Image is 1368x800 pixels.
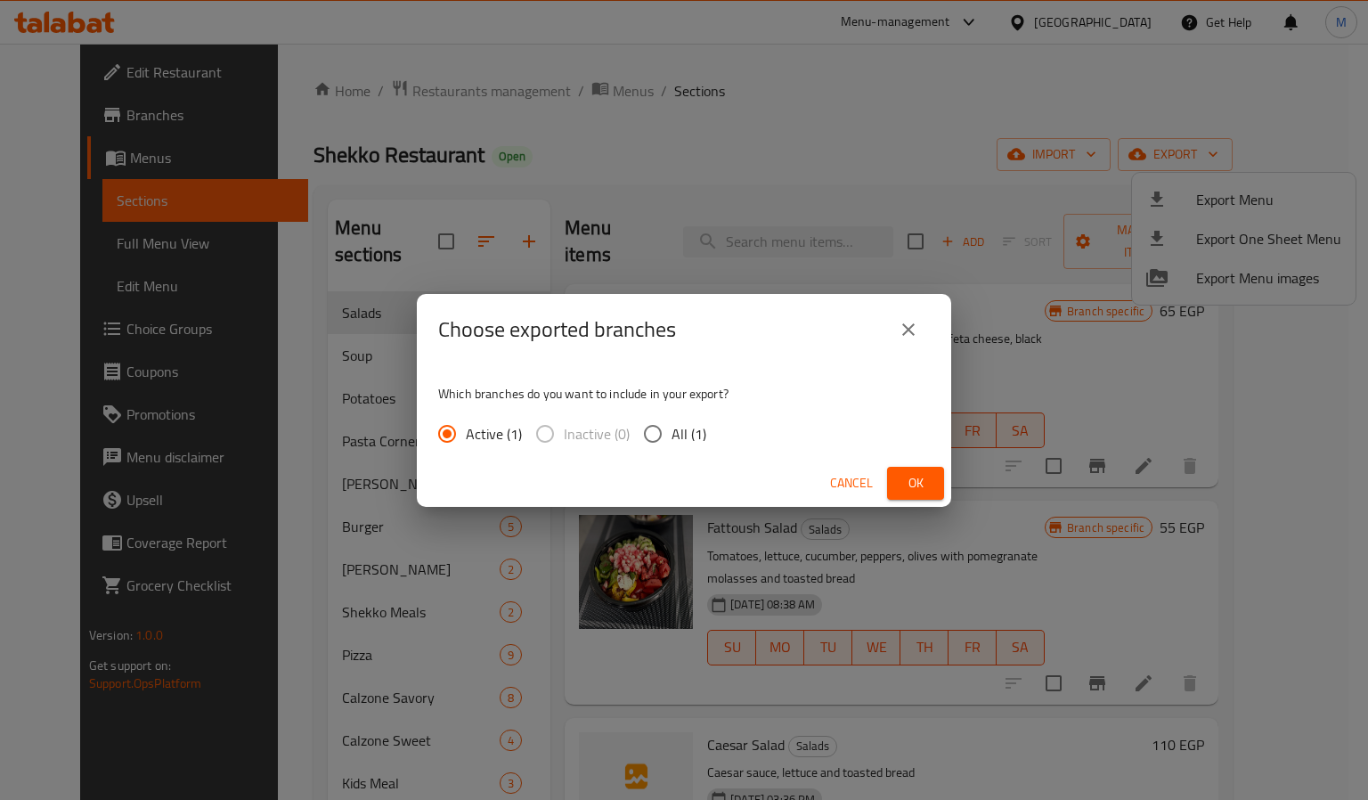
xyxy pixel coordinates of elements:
button: Ok [887,467,944,500]
span: Cancel [830,472,873,494]
button: close [887,308,930,351]
h2: Choose exported branches [438,315,676,344]
span: All (1) [672,423,706,445]
span: Ok [901,472,930,494]
button: Cancel [823,467,880,500]
span: Active (1) [466,423,522,445]
span: Inactive (0) [564,423,630,445]
p: Which branches do you want to include in your export? [438,385,930,403]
